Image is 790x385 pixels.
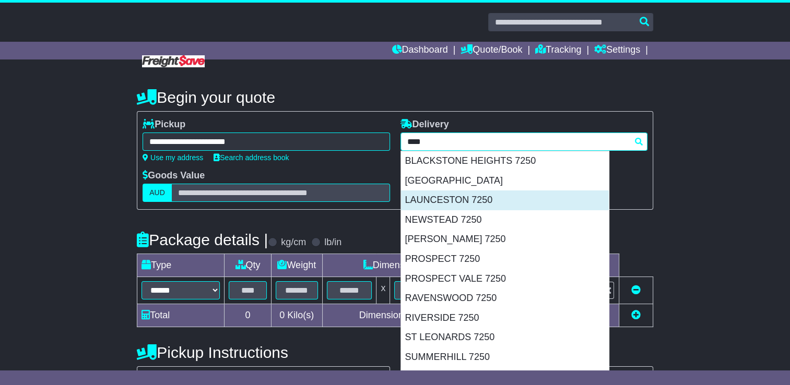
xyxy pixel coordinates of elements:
[401,190,609,210] div: LAUNCESTON 7250
[401,288,609,308] div: RAVENSWOOD 7250
[322,254,512,277] td: Dimensions (L x W x H)
[392,42,447,59] a: Dashboard
[137,344,390,361] h4: Pickup Instructions
[401,347,609,367] div: SUMMERHILL 7250
[324,237,341,248] label: lb/in
[400,119,449,130] label: Delivery
[137,89,653,106] h4: Begin your quote
[214,153,289,162] a: Search address book
[143,170,205,182] label: Goods Value
[376,277,390,304] td: x
[137,231,268,248] h4: Package details |
[401,328,609,347] div: ST LEONARDS 7250
[143,119,185,130] label: Pickup
[271,254,322,277] td: Weight
[142,55,205,67] img: Freight Save
[401,269,609,289] div: PROSPECT VALE 7250
[137,304,225,327] td: Total
[535,42,581,59] a: Tracking
[271,304,322,327] td: Kilo(s)
[461,42,522,59] a: Quote/Book
[225,254,272,277] td: Qty
[401,308,609,328] div: RIVERSIDE 7250
[401,249,609,269] div: PROSPECT 7250
[143,184,172,202] label: AUD
[322,304,512,327] td: Dimensions in Centimetre(s)
[401,151,609,171] div: BLACKSTONE HEIGHTS 7250
[594,42,640,59] a: Settings
[137,254,225,277] td: Type
[631,310,641,320] a: Add new item
[281,237,306,248] label: kg/cm
[401,230,609,249] div: [PERSON_NAME] 7250
[225,304,272,327] td: 0
[400,133,647,151] typeahead: Please provide city
[143,153,203,162] a: Use my address
[401,171,609,191] div: [GEOGRAPHIC_DATA]
[279,310,285,320] span: 0
[401,210,609,230] div: NEWSTEAD 7250
[631,285,641,295] a: Remove this item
